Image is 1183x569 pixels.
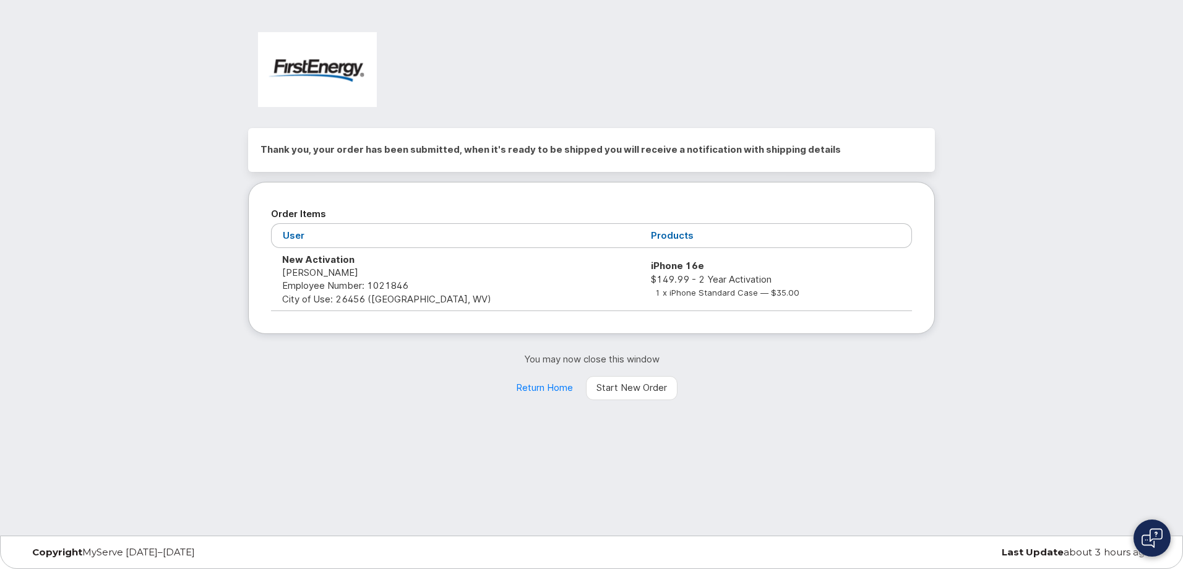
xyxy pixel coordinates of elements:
strong: Last Update [1002,546,1064,558]
td: [PERSON_NAME] City of Use: 26456 ([GEOGRAPHIC_DATA], WV) [271,248,640,312]
span: Employee Number: 1021846 [282,280,408,291]
img: FirstEnergy Corp [258,32,377,107]
div: MyServe [DATE]–[DATE] [23,547,402,557]
a: Return Home [505,376,583,401]
h2: Order Items [271,205,912,223]
strong: Copyright [32,546,82,558]
th: User [271,223,640,247]
td: $149.99 - 2 Year Activation [640,248,912,312]
small: 1 x iPhone Standard Case — $35.00 [655,288,799,297]
strong: New Activation [282,254,355,265]
div: about 3 hours ago [781,547,1160,557]
th: Products [640,223,912,247]
a: Start New Order [586,376,678,401]
p: You may now close this window [248,353,935,366]
h2: Thank you, your order has been submitted, when it's ready to be shipped you will receive a notifi... [260,140,923,159]
img: Open chat [1142,528,1163,548]
strong: iPhone 16e [651,260,704,272]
